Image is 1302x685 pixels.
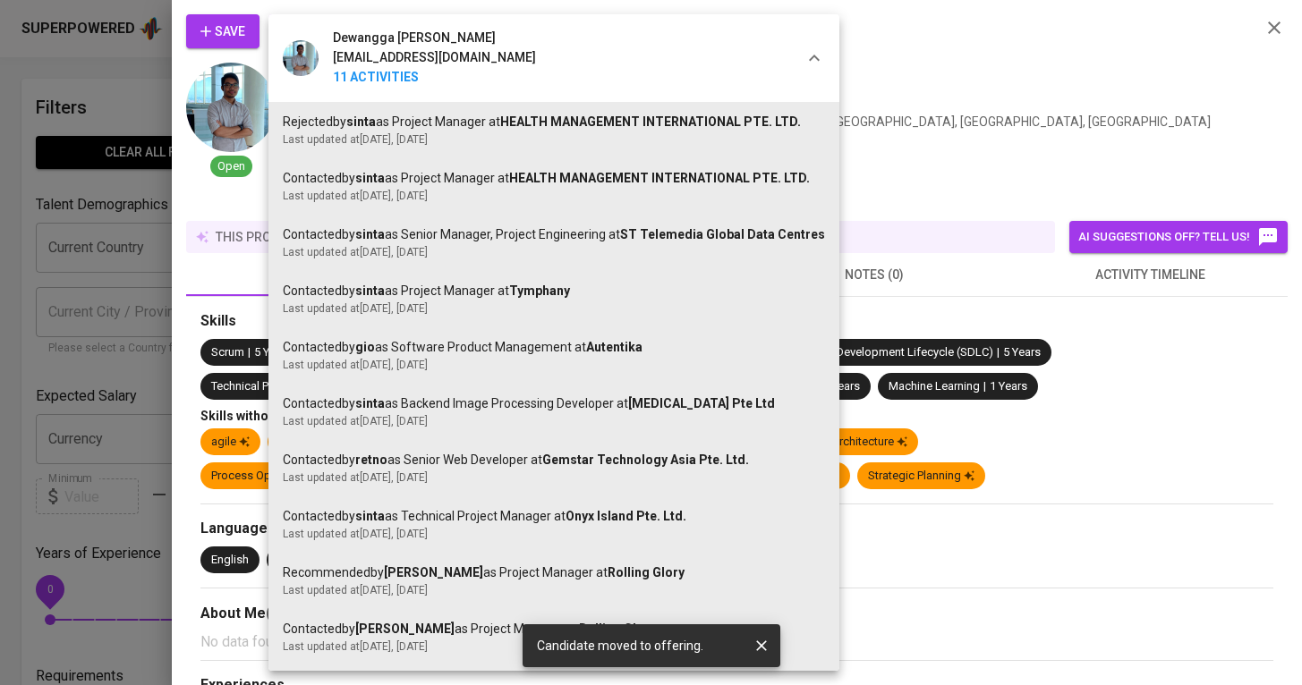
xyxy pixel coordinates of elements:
div: Contacted by as Software Product Management at [283,338,825,357]
div: Last updated at [DATE] , [DATE] [283,469,825,486]
div: Contacted by as Senior Manager, Project Engineering at [283,225,825,244]
div: Last updated at [DATE] , [DATE] [283,188,825,204]
div: Last updated at [DATE] , [DATE] [283,300,825,317]
b: [PERSON_NAME] [384,565,483,579]
span: HEALTH MANAGEMENT INTERNATIONAL PTE. LTD. [509,171,810,185]
div: Contacted by as Project Manager at [283,282,825,300]
div: Contacted by as Backend Image Processing Developer at [283,394,825,413]
b: [PERSON_NAME] [355,622,455,636]
div: Last updated at [DATE] , [DATE] [283,638,825,655]
div: Last updated at [DATE] , [DATE] [283,413,825,429]
span: HEALTH MANAGEMENT INTERNATIONAL PTE. LTD. [500,114,801,129]
b: sinta [346,114,376,129]
b: sinta [355,509,385,523]
span: Onyx Island Pte. Ltd. [566,509,686,523]
div: Last updated at [DATE] , [DATE] [283,526,825,542]
div: Rejected by as Project Manager at [283,113,825,131]
div: Dewangga [PERSON_NAME][EMAIL_ADDRESS][DOMAIN_NAME]11 Activities [268,14,839,102]
div: Last updated at [DATE] , [DATE] [283,131,825,148]
div: Recommended by as Project Manager at [283,563,825,582]
span: Rolling Glory [608,565,685,579]
b: sinta [355,171,385,185]
div: Contacted by as Technical Project Manager at [283,507,825,526]
span: Gemstar Technology Asia Pte. Ltd. [542,452,749,467]
div: Contacted by as Senior Web Developer at [283,451,825,469]
b: sinta [355,283,385,298]
div: Contacted by as Project Manager at [283,620,825,638]
b: sinta [355,227,385,241]
img: 34fd4b789d3faaa91b84c9e218abf81d.jpg [283,40,319,76]
span: Tymphany [509,283,570,298]
span: ST Telemedia Global Data Centres [620,227,825,241]
div: Contacted by as Project Manager at [283,169,825,188]
div: Last updated at [DATE] , [DATE] [283,582,825,598]
div: Candidate moved to offering. [537,630,703,662]
b: gio [355,340,375,354]
span: Dewangga [PERSON_NAME] [333,29,496,48]
span: [MEDICAL_DATA] Pte Ltd [628,396,775,410]
b: sinta [355,396,385,410]
b: 11 Activities [333,68,536,88]
div: [EMAIL_ADDRESS][DOMAIN_NAME] [333,48,536,68]
div: Last updated at [DATE] , [DATE] [283,357,825,373]
b: retno [355,452,387,467]
div: Last updated at [DATE] , [DATE] [283,244,825,260]
span: Autentika [586,340,642,354]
